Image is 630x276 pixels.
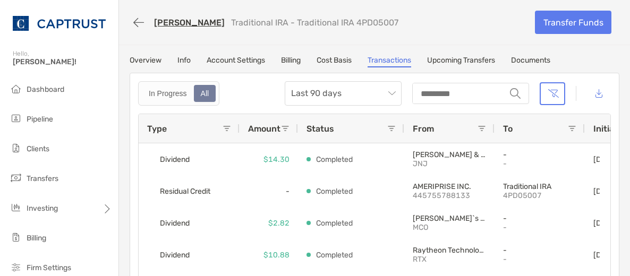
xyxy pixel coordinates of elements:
[368,56,411,67] a: Transactions
[10,201,22,214] img: investing icon
[503,191,576,200] p: 4PD05007
[511,56,550,67] a: Documents
[27,234,46,243] span: Billing
[143,86,193,101] div: In Progress
[503,255,576,264] p: -
[540,82,565,105] button: Clear filters
[316,185,353,198] p: Completed
[307,124,334,134] span: Status
[10,112,22,125] img: pipeline icon
[147,124,167,134] span: Type
[27,204,58,213] span: Investing
[503,223,576,232] p: -
[195,86,215,101] div: All
[154,18,225,28] a: [PERSON_NAME]
[316,153,353,166] p: Completed
[10,171,22,184] img: transfers icon
[291,82,395,105] span: Last 90 days
[593,219,617,228] p: [DATE]
[27,144,49,153] span: Clients
[27,263,71,272] span: Firm Settings
[593,251,617,260] p: [DATE]
[10,231,22,244] img: billing icon
[503,214,576,223] p: -
[240,175,298,207] div: -
[160,151,190,168] span: Dividend
[27,174,58,183] span: Transfers
[160,214,190,232] span: Dividend
[413,159,486,168] p: JNJ
[316,248,353,262] p: Completed
[510,88,521,99] img: input icon
[503,150,576,159] p: -
[413,255,486,264] p: RTX
[27,115,53,124] span: Pipeline
[503,159,576,168] p: -
[177,56,191,67] a: Info
[427,56,495,67] a: Upcoming Transfers
[413,214,486,223] p: Moody`s Corporation
[10,142,22,154] img: clients icon
[593,155,617,164] p: [DATE]
[27,85,64,94] span: Dashboard
[593,187,617,196] p: [DATE]
[503,182,576,191] p: Traditional IRA
[535,11,611,34] a: Transfer Funds
[10,82,22,95] img: dashboard icon
[413,223,486,232] p: MCO
[160,246,190,264] span: Dividend
[413,124,434,134] span: From
[317,56,352,67] a: Cost Basis
[138,81,219,106] div: segmented control
[130,56,161,67] a: Overview
[263,153,290,166] p: $14.30
[248,124,280,134] span: Amount
[503,124,513,134] span: To
[413,246,486,255] p: Raytheon Technologies Corporation
[268,217,290,230] p: $2.82
[413,150,486,159] p: Johnson & Johnson
[231,18,398,28] p: Traditional IRA - Traditional IRA 4PD05007
[281,56,301,67] a: Billing
[207,56,265,67] a: Account Settings
[263,248,290,262] p: $10.88
[160,183,210,200] span: Residual Credit
[413,191,486,200] p: 445755788133
[413,182,486,191] p: AMERIPRISE INC.
[503,246,576,255] p: -
[10,261,22,273] img: firm-settings icon
[13,4,106,42] img: CAPTRUST Logo
[316,217,353,230] p: Completed
[13,57,112,66] span: [PERSON_NAME]!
